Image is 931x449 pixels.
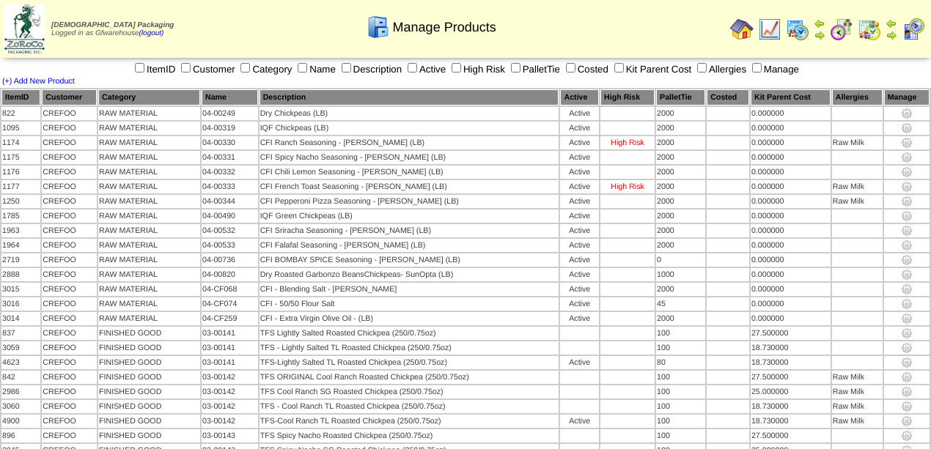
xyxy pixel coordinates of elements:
input: Costed [566,63,575,73]
td: 80 [656,356,705,369]
td: 2000 [656,107,705,120]
div: Active [561,300,598,308]
td: 100 [656,385,705,398]
th: Kit Parent Cost [751,89,831,105]
img: settings.gif [901,298,913,310]
label: Allergies [694,64,746,75]
img: settings.gif [901,386,913,398]
div: Active [561,197,598,206]
td: TFS Spicy Nacho Roasted Chickpea (250/0.75oz) [260,429,559,442]
label: Customer [178,64,235,75]
td: 2000 [656,180,705,193]
td: 1095 [1,122,40,135]
td: TFS ORIGINAL Cool Ranch Roasted Chickpea (250/0.75oz) [260,371,559,384]
td: 45 [656,297,705,311]
td: 0.000000 [751,107,831,120]
td: RAW MATERIAL [98,166,200,179]
td: 2000 [656,224,705,237]
td: 04-00331 [202,151,258,164]
div: Active [561,109,598,118]
td: CREFOO [42,385,97,398]
td: 2000 [656,166,705,179]
td: 1177 [1,180,40,193]
td: 0.000000 [751,239,831,252]
td: CREFOO [42,253,97,267]
div: Active [561,256,598,264]
td: 1250 [1,195,40,208]
td: 842 [1,371,40,384]
th: Description [260,89,559,105]
td: CREFOO [42,327,97,340]
td: CREFOO [42,224,97,237]
td: RAW MATERIAL [98,180,200,193]
td: 100 [656,341,705,355]
td: Raw Milk [832,415,883,428]
td: RAW MATERIAL [98,107,200,120]
td: CFI Sriracha Seasoning - [PERSON_NAME] (LB) [260,224,559,237]
td: RAW MATERIAL [98,136,200,149]
td: 3014 [1,312,40,325]
td: RAW MATERIAL [98,312,200,325]
td: CREFOO [42,341,97,355]
td: 27.500000 [751,429,831,442]
input: Description [342,63,351,73]
div: Active [561,285,598,294]
img: calendarprod.gif [786,18,809,41]
img: settings.gif [901,357,913,368]
td: 0 [656,253,705,267]
td: 1785 [1,209,40,223]
img: settings.gif [901,137,913,149]
td: FINISHED GOOD [98,371,200,384]
td: FINISHED GOOD [98,429,200,442]
div: Active [561,358,598,367]
td: 04-00333 [202,180,258,193]
img: settings.gif [901,166,913,178]
td: 03-00142 [202,371,258,384]
td: 2000 [656,283,705,296]
img: settings.gif [901,430,913,442]
td: FINISHED GOOD [98,415,200,428]
td: Raw Milk [832,180,883,193]
img: calendarinout.gif [858,18,881,41]
td: 3015 [1,283,40,296]
div: Active [561,153,598,162]
td: CFI - Extra Virgin Olive Oil - (LB) [260,312,559,325]
td: 1000 [656,268,705,281]
td: 04-00820 [202,268,258,281]
span: [DEMOGRAPHIC_DATA] Packaging [51,21,174,29]
td: FINISHED GOOD [98,327,200,340]
div: Active [561,314,598,323]
td: RAW MATERIAL [98,283,200,296]
td: CREFOO [42,400,97,413]
td: 04-CF068 [202,283,258,296]
td: 1963 [1,224,40,237]
td: TFS Lightly Salted Roasted Chickpea (250/0.75oz) [260,327,559,340]
label: Costed [563,64,608,75]
td: RAW MATERIAL [98,151,200,164]
td: CREFOO [42,195,97,208]
td: 18.730000 [751,415,831,428]
td: FINISHED GOOD [98,400,200,413]
label: PalletTie [508,64,560,75]
td: 2719 [1,253,40,267]
input: High Risk [452,63,461,73]
img: settings.gif [901,283,913,295]
td: RAW MATERIAL [98,297,200,311]
td: 2888 [1,268,40,281]
td: 03-00142 [202,385,258,398]
td: Dry Chickpeas (LB) [260,107,559,120]
div: Active [561,212,598,220]
td: Raw Milk [832,400,883,413]
td: 4900 [1,415,40,428]
img: cabinet.gif [367,15,390,39]
td: 18.730000 [751,400,831,413]
td: Raw Milk [832,136,883,149]
th: Allergies [832,89,883,105]
td: TFS - Cool Ranch TL Roasted Chickpea (250/0.75oz) [260,400,559,413]
td: 100 [656,415,705,428]
td: 1964 [1,239,40,252]
th: Name [202,89,258,105]
td: 2000 [656,239,705,252]
td: 822 [1,107,40,120]
label: ItemID [132,64,175,75]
